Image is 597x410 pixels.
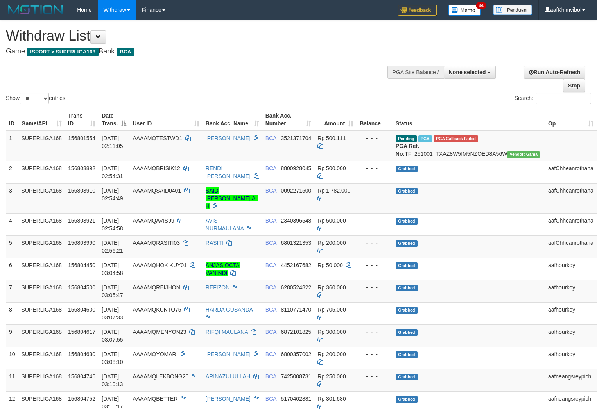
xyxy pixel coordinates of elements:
[545,258,597,280] td: aafhourkoy
[281,135,311,141] span: Copy 3521371704 to clipboard
[18,183,65,213] td: SUPERLIGA168
[133,329,186,335] span: AAAAMQMENYON23
[6,347,18,369] td: 10
[133,307,181,313] span: AAAAMQKUNTO75
[129,109,202,131] th: User ID: activate to sort column ascending
[393,109,545,131] th: Status
[396,240,418,247] span: Grabbed
[563,79,585,92] a: Stop
[265,307,276,313] span: BCA
[396,374,418,380] span: Grabbed
[393,131,545,161] td: TF_251001_TXAZ8W5IM5NZOED8A56W
[18,280,65,302] td: SUPERLIGA168
[6,183,18,213] td: 3
[545,347,597,369] td: aafhourkoy
[206,165,251,179] a: RENDI [PERSON_NAME]
[18,161,65,183] td: SUPERLIGA168
[545,213,597,235] td: aafChheanrothana
[360,239,389,247] div: - - -
[360,306,389,314] div: - - -
[317,262,343,268] span: Rp 50.000
[448,5,481,16] img: Button%20Memo.svg
[68,396,95,402] span: 156804752
[317,165,346,171] span: Rp 500.000
[545,183,597,213] td: aafChheanrothana
[524,66,585,79] a: Run Auto-Refresh
[68,135,95,141] span: 156801554
[398,5,437,16] img: Feedback.jpg
[102,329,123,343] span: [DATE] 03:07:55
[317,217,346,224] span: Rp 500.000
[18,131,65,161] td: SUPERLIGA168
[206,217,244,232] a: AVIS NURMAULANA
[102,240,123,254] span: [DATE] 02:56:21
[206,307,253,313] a: HARDA GUSANDA
[317,373,346,380] span: Rp 250.000
[68,217,95,224] span: 156803921
[444,66,496,79] button: None selected
[65,109,99,131] th: Trans ID: activate to sort column ascending
[6,235,18,258] td: 5
[515,93,591,104] label: Search:
[262,109,315,131] th: Bank Acc. Number: activate to sort column ascending
[18,324,65,347] td: SUPERLIGA168
[360,283,389,291] div: - - -
[99,109,129,131] th: Date Trans.: activate to sort column descending
[317,351,346,357] span: Rp 200.000
[317,135,346,141] span: Rp 500.111
[102,373,123,387] span: [DATE] 03:10:13
[18,235,65,258] td: SUPERLIGA168
[396,285,418,291] span: Grabbed
[281,373,311,380] span: Copy 7425008731 to clipboard
[102,351,123,365] span: [DATE] 03:08:10
[545,324,597,347] td: aafhourkoy
[536,93,591,104] input: Search:
[206,240,223,246] a: RASITI
[265,373,276,380] span: BCA
[545,369,597,391] td: aafneangsreypich
[18,347,65,369] td: SUPERLIGA168
[18,213,65,235] td: SUPERLIGA168
[281,165,311,171] span: Copy 8800928045 to clipboard
[476,2,486,9] span: 34
[68,307,95,313] span: 156804600
[68,329,95,335] span: 156804617
[133,396,177,402] span: AAAAMQBETTER
[6,324,18,347] td: 9
[265,262,276,268] span: BCA
[102,217,123,232] span: [DATE] 02:54:58
[206,396,251,402] a: [PERSON_NAME]
[133,165,180,171] span: AAAAMQBRISIK12
[265,396,276,402] span: BCA
[396,351,418,358] span: Grabbed
[360,164,389,172] div: - - -
[117,48,134,56] span: BCA
[265,284,276,291] span: BCA
[507,151,540,158] span: Vendor URL: https://trx31.1velocity.biz
[206,329,248,335] a: RIFQI MAULANA
[360,187,389,194] div: - - -
[360,350,389,358] div: - - -
[6,213,18,235] td: 4
[449,69,486,75] span: None selected
[68,187,95,194] span: 156803910
[18,302,65,324] td: SUPERLIGA168
[68,165,95,171] span: 156803892
[317,329,346,335] span: Rp 300.000
[133,351,177,357] span: AAAAMQYOMARI
[317,187,350,194] span: Rp 1.782.000
[281,396,311,402] span: Copy 5170402881 to clipboard
[396,262,418,269] span: Grabbed
[434,135,478,142] span: PGA Error
[102,262,123,276] span: [DATE] 03:04:58
[206,187,258,209] a: SAID [PERSON_NAME] AL H
[102,396,123,410] span: [DATE] 03:10:17
[418,135,432,142] span: Marked by aafseijuro
[133,240,180,246] span: AAAAMQRASITI03
[357,109,393,131] th: Balance
[545,302,597,324] td: aafhourkoy
[6,280,18,302] td: 7
[133,187,181,194] span: AAAAMQSAID0401
[360,328,389,336] div: - - -
[396,329,418,336] span: Grabbed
